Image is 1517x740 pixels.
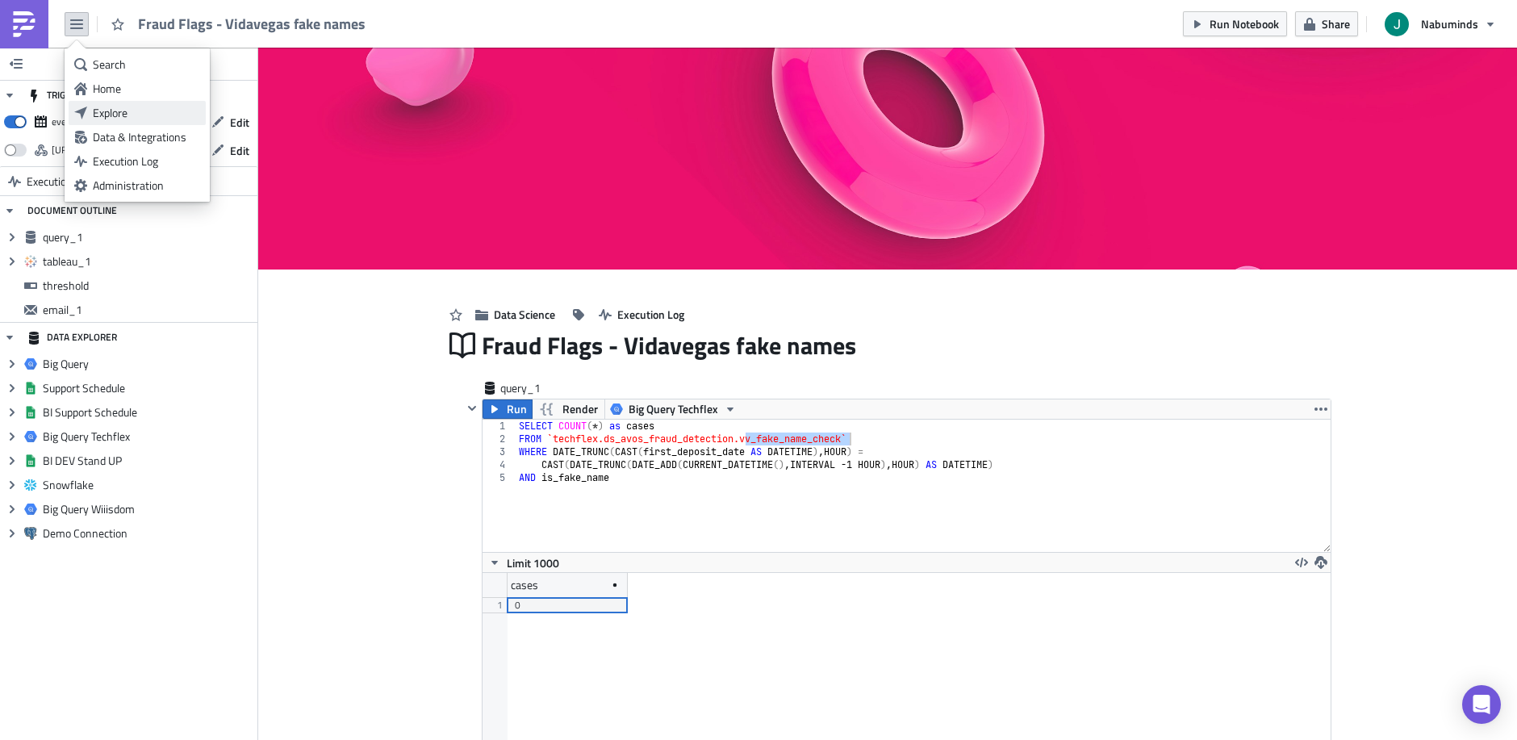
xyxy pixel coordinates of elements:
[52,110,107,134] div: every 2 hours
[617,306,684,323] span: Execution Log
[43,429,253,444] span: Big Query Techflex
[27,196,117,225] div: DOCUMENT OUTLINE
[43,254,253,269] span: tableau_1
[43,502,253,516] span: Big Query Wiiisdom
[483,399,533,419] button: Run
[203,138,257,163] button: Edit
[1421,15,1478,32] span: Nabuminds
[27,323,117,352] div: DATA EXPLORER
[43,381,253,395] span: Support Schedule
[93,105,200,121] div: Explore
[1462,685,1501,724] div: Open Intercom Messenger
[6,6,808,429] body: Rich Text Area. Press ALT-0 for help.
[203,110,257,135] button: Edit
[482,330,858,361] span: Fraud Flags - Vidavegas fake names
[93,178,200,194] div: Administration
[52,138,149,162] div: https://pushmetrics.io/api/v1/report/NxL0OO4rDW/webhook?token=8709717c1b724889ac12a138d7a3c88d
[1210,15,1279,32] span: Run Notebook
[591,302,692,327] button: Execution Log
[43,230,253,245] span: query_1
[138,15,367,33] span: Fraud Flags - Vidavegas fake names
[93,129,200,145] div: Data & Integrations
[604,399,742,419] button: Big Query Techflex
[139,73,416,95] span: Business Intelligence Reports
[43,357,253,371] span: Big Query
[230,114,249,131] span: Edit
[6,6,842,19] p: {% if query_[DOMAIN_NAME][0].cases >= threshold %}
[43,478,253,492] span: Snowflake
[27,167,92,196] span: Execution Log
[515,597,620,613] div: 0
[483,458,516,471] div: 4
[1375,6,1505,42] button: Nabuminds
[230,142,249,159] span: Edit
[483,553,565,572] button: Limit 1000
[93,81,200,97] div: Home
[1295,11,1358,36] button: Share
[43,405,253,420] span: BI Support Schedule
[43,526,253,541] span: Demo Connection
[483,420,516,433] div: 1
[629,399,718,419] span: Big Query Techflex
[258,48,1517,270] img: Cover Image
[93,153,200,169] div: Execution Log
[11,11,37,37] img: PushMetrics
[511,573,538,597] div: cases
[1383,10,1410,38] img: Avatar
[467,302,563,327] button: Data Science
[462,399,482,418] button: Hide content
[6,6,842,19] body: Rich Text Area. Press ALT-0 for help.
[507,399,527,419] span: Run
[43,278,253,293] span: threshold
[562,399,598,419] span: Render
[500,380,565,396] span: query_1
[93,56,200,73] div: Search
[43,454,253,468] span: BI DEV Stand UP
[1183,11,1287,36] button: Run Notebook
[483,445,516,458] div: 3
[507,554,559,571] span: Limit 1000
[483,433,516,445] div: 2
[139,96,775,111] h4: Flagged frauds - Vidavegas fake names
[532,399,605,419] button: Render
[483,471,516,484] div: 5
[27,81,88,110] div: TRIGGERS
[6,6,842,19] p: {% endif %}
[1322,15,1350,32] span: Share
[43,303,253,317] span: email_1
[494,306,555,323] span: Data Science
